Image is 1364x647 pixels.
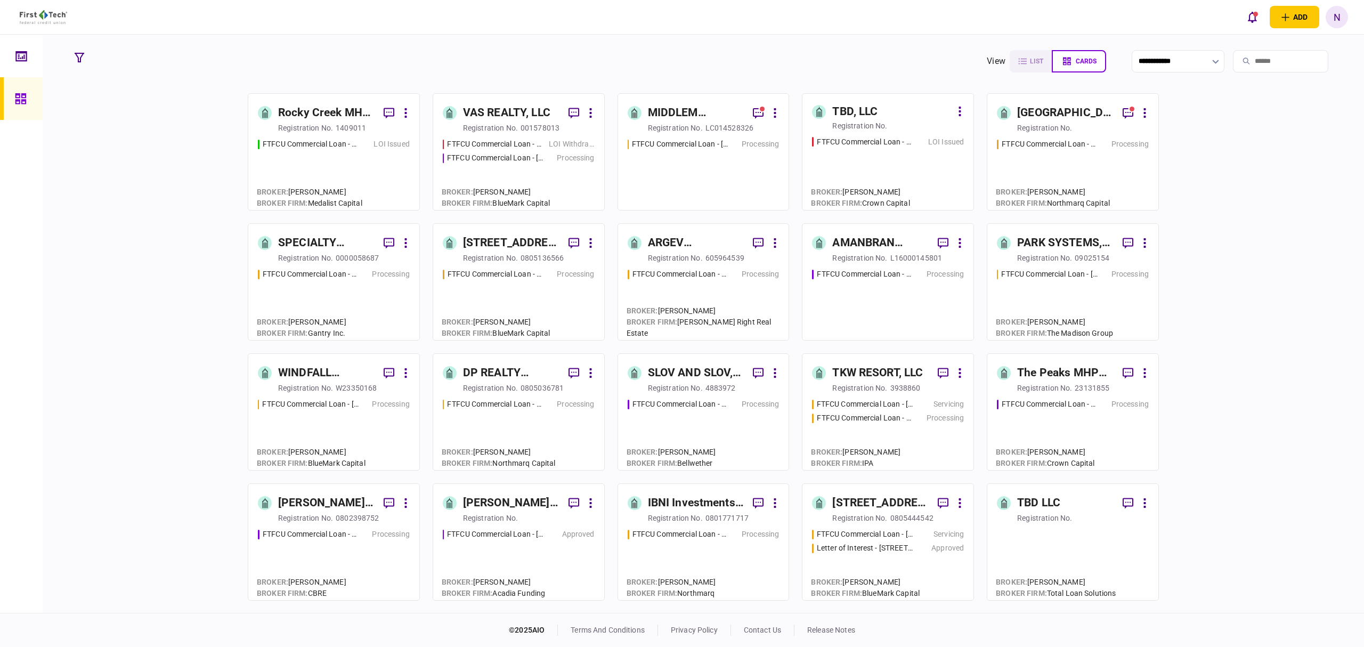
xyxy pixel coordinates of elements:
[817,413,913,424] div: FTFCU Commercial Loan - 2410 Charleston Highway
[248,483,420,601] a: [PERSON_NAME] & [PERSON_NAME] PROPERTY HOLDINGS, LLCregistration no.0802398752FTFCU Commercial Lo...
[257,448,288,456] span: Broker :
[1010,50,1052,72] button: list
[817,529,913,540] div: FTFCU Commercial Loan - 8401 Chagrin Road Bainbridge Townshi
[442,589,493,597] span: broker firm :
[433,223,605,341] a: [STREET_ADDRESS], LLCregistration no.0805136566FTFCU Commercial Loan - 503 E 6th Street Del RioPr...
[463,513,518,523] div: registration no.
[336,383,377,393] div: W23350168
[1017,513,1072,523] div: registration no.
[890,253,943,263] div: L16000145801
[372,269,409,280] div: Processing
[996,588,1116,599] div: Total Loan Solutions
[1017,253,1072,263] div: registration no.
[742,529,779,540] div: Processing
[817,399,913,410] div: FTFCU Commercial Loan - 1402 Boone Street
[987,483,1159,601] a: TBD LLCregistration no.Broker:[PERSON_NAME]broker firm:Total Loan Solutions
[648,495,745,512] div: IBNI Investments, LLC
[509,625,558,636] div: © 2025 AIO
[1111,139,1149,150] div: Processing
[463,104,550,122] div: VAS REALTY, LLC
[1017,123,1072,133] div: registration no.
[811,447,900,458] div: [PERSON_NAME]
[817,543,913,554] div: Letter of Interest - 3711 Chester Avenue Cleveland
[811,188,842,196] span: Broker :
[996,188,1027,196] span: Broker :
[1075,383,1109,393] div: 23131855
[996,589,1047,597] span: broker firm :
[931,543,964,554] div: Approved
[627,318,678,326] span: broker firm :
[463,234,560,252] div: [STREET_ADDRESS], LLC
[442,458,556,469] div: Northmarq Capital
[627,459,678,467] span: broker firm :
[648,383,703,393] div: registration no.
[257,199,308,207] span: broker firm :
[618,353,790,471] a: SLOV AND SLOV, LLCregistration no.4883972FTFCU Commercial Loan - 1639 Alameda Ave Lakewood OHProc...
[627,447,716,458] div: [PERSON_NAME]
[742,269,779,280] div: Processing
[648,365,745,382] div: SLOV AND SLOV, LLC
[442,577,545,588] div: [PERSON_NAME]
[996,329,1047,337] span: broker firm :
[996,448,1027,456] span: Broker :
[257,187,362,198] div: [PERSON_NAME]
[928,136,964,148] div: LOI Issued
[832,495,929,512] div: [STREET_ADDRESS], LLC
[927,269,964,280] div: Processing
[627,306,658,315] span: Broker :
[257,589,308,597] span: broker firm :
[257,328,346,339] div: Gantry Inc.
[996,578,1027,586] span: Broker :
[278,234,375,252] div: SPECIALTY PROPERTIES LLC
[1017,495,1060,512] div: TBD LLC
[671,626,718,634] a: privacy policy
[278,365,375,382] div: WINDFALL ROCKVILLE LLC
[463,253,518,263] div: registration no.
[811,187,910,198] div: [PERSON_NAME]
[257,447,366,458] div: [PERSON_NAME]
[742,399,779,410] div: Processing
[442,578,473,586] span: Broker :
[817,269,913,280] div: FTFCU Commercial Loan - 11140 Spring Hill Dr, Spring Hill FL
[442,328,550,339] div: BlueMark Capital
[248,93,420,211] a: Rocky Creek MH Park LLCregistration no.1409011FTFCU Commercial Loan - 987 Hwy 11 South Ellisville...
[632,269,728,280] div: FTFCU Commercial Loan - 8813 Edgewater Dr SW Lakewood WA
[257,588,346,599] div: CBRE
[811,458,900,469] div: IPA
[996,318,1027,326] span: Broker :
[832,103,878,120] div: TBD, LLC
[248,223,420,341] a: SPECIALTY PROPERTIES LLCregistration no.0000058687FTFCU Commercial Loan - 1151-B Hospital Way Poc...
[648,234,745,252] div: ARGEV EDGEWATER HOLDINGS LLC
[627,578,658,586] span: Broker :
[557,269,594,280] div: Processing
[336,123,366,133] div: 1409011
[987,353,1159,471] a: The Peaks MHP LLCregistration no.23131855FTFCU Commercial Loan - 6110 N US Hwy 89 Flagstaff AZPro...
[811,578,842,586] span: Broker :
[832,383,887,393] div: registration no.
[1002,139,1098,150] div: FTFCU Commercial Loan - 3105 Clairpoint Court
[742,139,779,150] div: Processing
[1241,6,1263,28] button: open notifications list
[463,495,560,512] div: [PERSON_NAME] Regency Partners LLC
[996,577,1116,588] div: [PERSON_NAME]
[832,365,923,382] div: TKW RESORT, LLC
[571,626,645,634] a: terms and conditions
[433,483,605,601] a: [PERSON_NAME] Regency Partners LLCregistration no.FTFCU Commercial Loan - 6 Dunbar Rd Monticello ...
[1002,399,1098,410] div: FTFCU Commercial Loan - 6110 N US Hwy 89 Flagstaff AZ
[257,578,288,586] span: Broker :
[257,188,288,196] span: Broker :
[374,139,409,150] div: LOI Issued
[257,198,362,209] div: Medalist Capital
[802,93,974,211] a: TBD, LLCregistration no.FTFCU Commercial Loan - 28313 US Hwy 27 Leesburg FLLOI IssuedBroker:[PERS...
[987,93,1159,211] a: [GEOGRAPHIC_DATA] Townhomes LLCregistration no.FTFCU Commercial Loan - 3105 Clairpoint CourtProce...
[248,353,420,471] a: WINDFALL ROCKVILLE LLCregistration no.W23350168FTFCU Commercial Loan - 1701-1765 Rockville PikePr...
[278,104,375,122] div: Rocky Creek MH Park LLC
[927,413,964,424] div: Processing
[1017,383,1072,393] div: registration no.
[557,399,594,410] div: Processing
[705,513,749,523] div: 0801771717
[278,253,333,263] div: registration no.
[448,269,543,280] div: FTFCU Commercial Loan - 503 E 6th Street Del Rio
[336,253,379,263] div: 0000058687
[263,529,359,540] div: FTFCU Commercial Loan - 513 E Caney Street Wharton TX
